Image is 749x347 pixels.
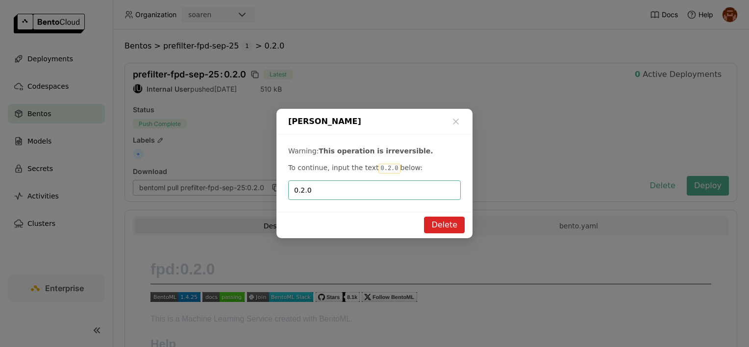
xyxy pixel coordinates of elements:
[276,109,473,134] div: [PERSON_NAME]
[319,147,433,155] b: This operation is irreversible.
[400,164,423,172] span: below:
[276,109,473,238] div: dialog
[288,147,319,155] span: Warning:
[378,164,400,173] code: 0.2.0
[288,164,378,172] span: To continue, input the text
[424,217,465,233] button: Delete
